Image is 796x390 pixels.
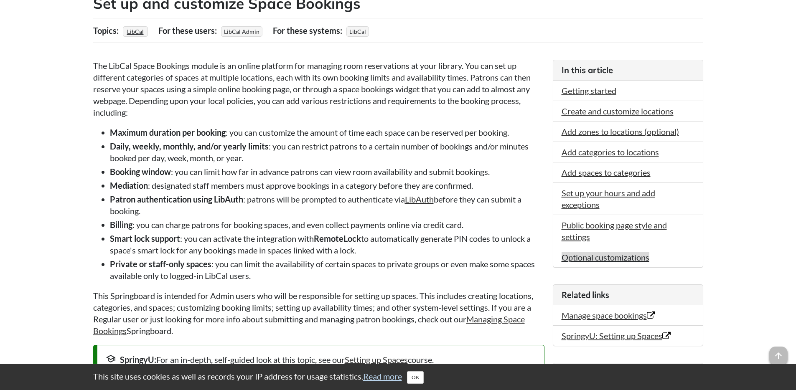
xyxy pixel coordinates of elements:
[562,64,694,76] h3: In this article
[106,354,536,365] div: For an in-depth, self-guided look at this topic, see our course.
[562,331,671,341] a: SpringyU: Setting up Spaces
[562,220,667,242] a: Public booking page style and settings
[346,26,369,37] span: LibCal
[93,60,544,118] p: The LibCal Space Bookings module is an online platform for managing room reservations at your lib...
[562,290,609,300] span: Related links
[363,371,402,381] a: Read more
[562,106,674,116] a: Create and customize locations
[93,23,121,38] div: Topics:
[110,180,148,190] strong: Mediation
[769,347,788,365] span: arrow_upward
[110,219,544,230] li: : you can charge patrons for booking spaces, and even collect payments online via credit card.
[110,127,226,137] strong: Maximum duration per booking
[562,127,679,137] a: Add zones to locations (optional)
[562,310,655,320] a: Manage space bookings
[562,86,616,96] a: Getting started
[562,252,649,262] a: Optional customizations
[562,147,659,157] a: Add categories to locations
[110,180,544,191] li: : designated staff members must approve bookings in a category before they are confirmed.
[273,23,344,38] div: For these systems:
[110,193,544,217] li: : patrons will be prompted to authenticate via before they can submit a booking.
[562,188,655,210] a: Set up your hours and add exceptions
[110,258,544,281] li: : you can limit the availability of certain spaces to private groups or even make some spaces ava...
[93,290,544,337] p: This Springboard is intended for Admin users who will be responsible for setting up spaces. This ...
[314,233,361,243] strong: RemoteLock
[407,371,424,384] button: Close
[345,355,408,365] a: Setting up Spaces
[126,25,145,38] a: LibCal
[110,233,544,256] li: : you can activate the integration with to automatically generate PIN codes to unlock a space's s...
[106,354,116,364] span: school
[221,26,262,37] span: LibCal Admin
[110,167,171,177] strong: Booking window
[110,259,211,269] strong: Private or staff-only spaces
[110,233,180,243] strong: Smart lock support
[110,220,132,230] strong: Billing
[110,194,243,204] strong: Patron authentication using LibAuth
[120,355,156,365] strong: SpringyU:
[405,194,434,204] a: LibAuth
[110,140,544,164] li: : you can restrict patrons to a certain number of bookings and/or minutes booked per day, week, m...
[562,167,651,177] a: Add spaces to categories
[85,370,712,384] div: This site uses cookies as well as records your IP address for usage statistics.
[769,347,788,357] a: arrow_upward
[158,23,219,38] div: For these users:
[110,141,269,151] strong: Daily, weekly, monthly, and/or yearly limits
[110,127,544,138] li: : you can customize the amount of time each space can be reserved per booking.
[110,166,544,177] li: : you can limit how far in advance patrons can view room availability and submit bookings.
